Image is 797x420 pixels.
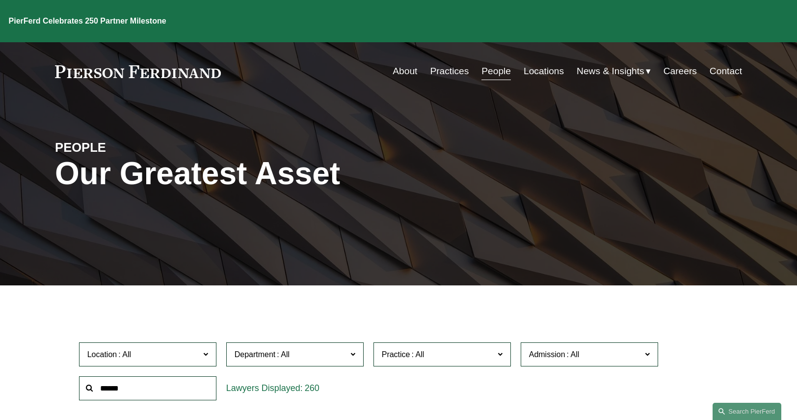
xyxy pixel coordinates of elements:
a: People [481,62,511,81]
a: Contact [710,62,742,81]
a: Careers [664,62,697,81]
a: About [393,62,417,81]
h1: Our Greatest Asset [55,156,513,192]
strong: PierFerd Celebrates 250 Partner Milestone [9,17,166,25]
a: Locations [524,62,564,81]
span: Department [235,350,276,359]
a: folder dropdown [577,62,651,81]
span: Location [87,350,117,359]
span: 260 [305,383,319,393]
a: Practices [430,62,469,81]
a: Search this site [713,403,781,420]
h4: PEOPLE [55,140,227,155]
span: Practice [382,350,410,359]
span: News & Insights [577,63,644,80]
span: Admission [529,350,565,359]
